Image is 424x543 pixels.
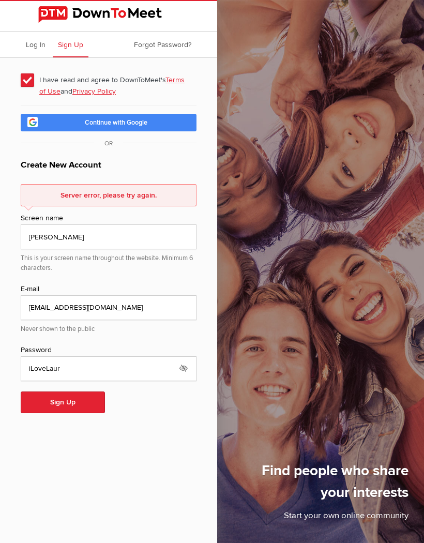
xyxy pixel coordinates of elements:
[21,224,196,249] input: e.g. John Smith or John S.
[72,87,116,96] a: Privacy Policy
[26,40,46,49] span: Log In
[21,283,196,295] div: E-mail
[21,320,196,334] div: Never shown to the public
[21,159,196,178] h1: Create New Account
[235,460,408,509] h1: Find people who share your interests
[53,32,88,57] a: Sign Up
[21,344,196,356] div: Password
[129,32,196,57] a: Forgot Password?
[94,140,123,147] span: OR
[85,118,147,127] span: Continue with Google
[21,184,196,206] div: Server error, please try again.
[21,32,51,57] a: Log In
[21,70,196,89] span: I have read and agree to DownToMeet's and
[21,356,196,381] input: Minimum 6 characters
[235,509,408,527] p: Start your own online community
[21,213,196,224] div: Screen name
[21,249,196,273] div: This is your screen name throughout the website. Minimum 6 characters.
[134,40,191,49] span: Forgot Password?
[21,295,196,320] input: email@address.com
[38,6,179,23] img: DownToMeet
[58,40,83,49] span: Sign Up
[21,114,196,131] a: Continue with Google
[21,391,105,413] button: Sign Up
